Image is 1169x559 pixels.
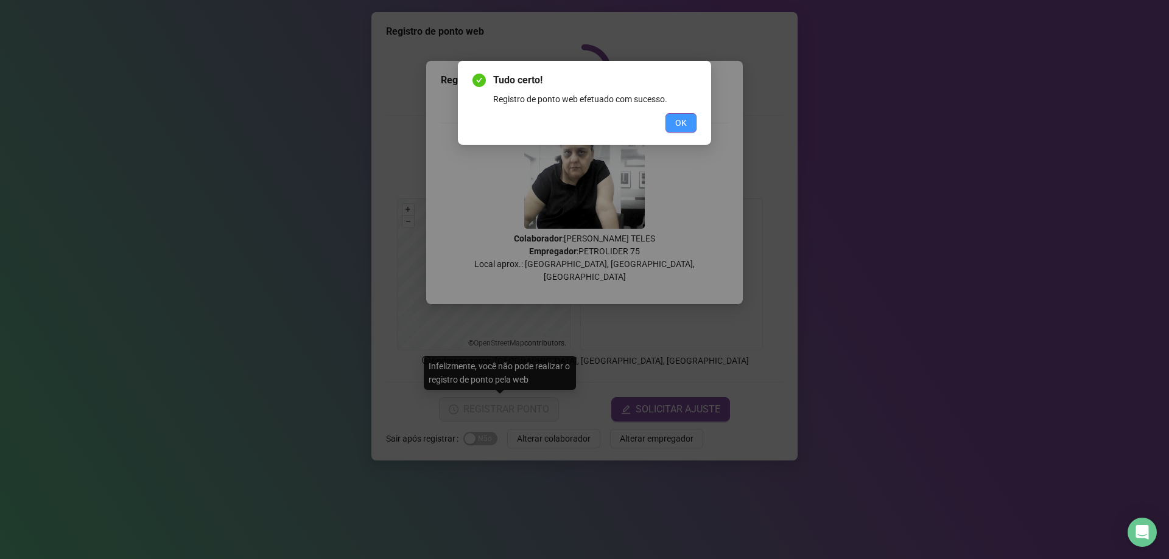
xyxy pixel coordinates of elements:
[665,113,697,133] button: OK
[675,116,687,130] span: OK
[493,92,697,106] div: Registro de ponto web efetuado com sucesso.
[493,73,697,88] span: Tudo certo!
[472,74,486,87] span: check-circle
[1128,518,1157,547] div: Open Intercom Messenger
